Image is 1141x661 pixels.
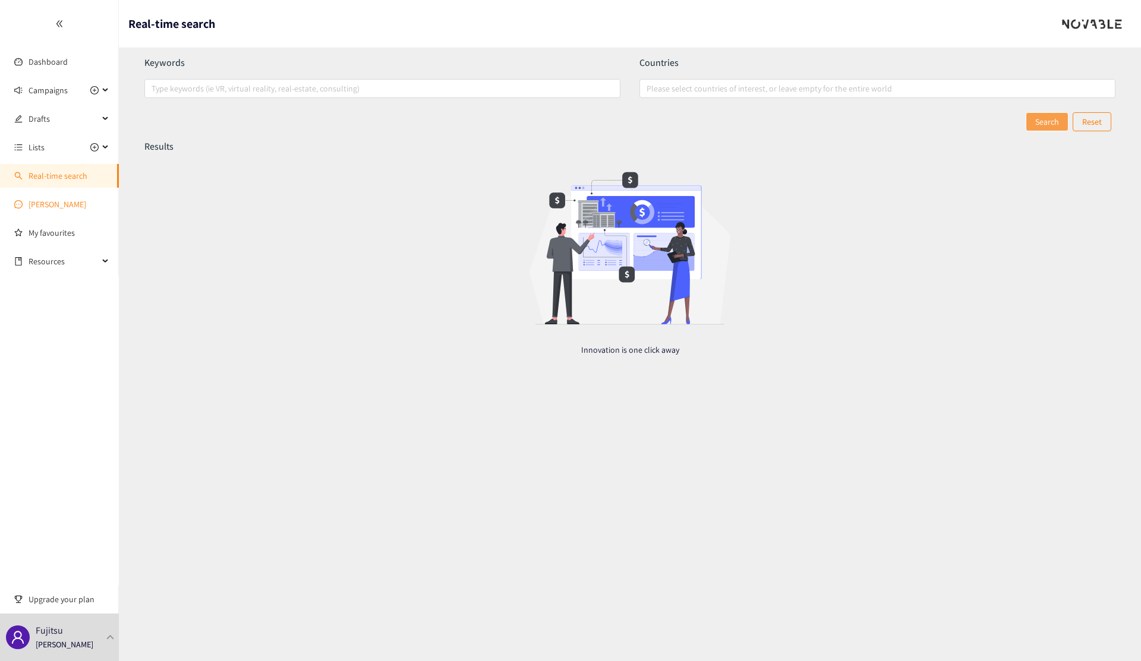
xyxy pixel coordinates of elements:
a: Dashboard [29,56,68,67]
span: double-left [55,20,64,28]
a: Real-time search [29,170,87,181]
span: Innovation is one click away [144,343,1115,356]
span: book [14,257,23,265]
p: Fujitsu [36,623,63,638]
span: edit [14,115,23,123]
span: plus-circle [90,86,99,94]
button: Reset [1073,112,1111,131]
span: Upgrade your plan [29,587,109,611]
span: plus-circle [90,143,99,151]
span: Lists [29,135,45,159]
p: Reset [1082,115,1102,128]
span: sound [14,86,23,94]
p: Countries [639,56,1115,69]
div: チャットウィジェット [947,533,1141,661]
a: My favourites [29,221,109,245]
p: Keywords [144,56,620,69]
a: [PERSON_NAME] [29,199,86,210]
p: [PERSON_NAME] [36,638,93,651]
span: unordered-list [14,143,23,151]
span: Campaigns [29,78,68,102]
input: Type keywords (ie VR, virtual reality, real-estate, consulting) [152,81,154,96]
span: trophy [14,595,23,603]
p: Results [144,140,174,153]
button: Search [1026,112,1068,131]
span: Drafts [29,107,99,131]
span: user [11,630,25,644]
span: Resources [29,249,99,273]
iframe: Chat Widget [947,533,1141,661]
